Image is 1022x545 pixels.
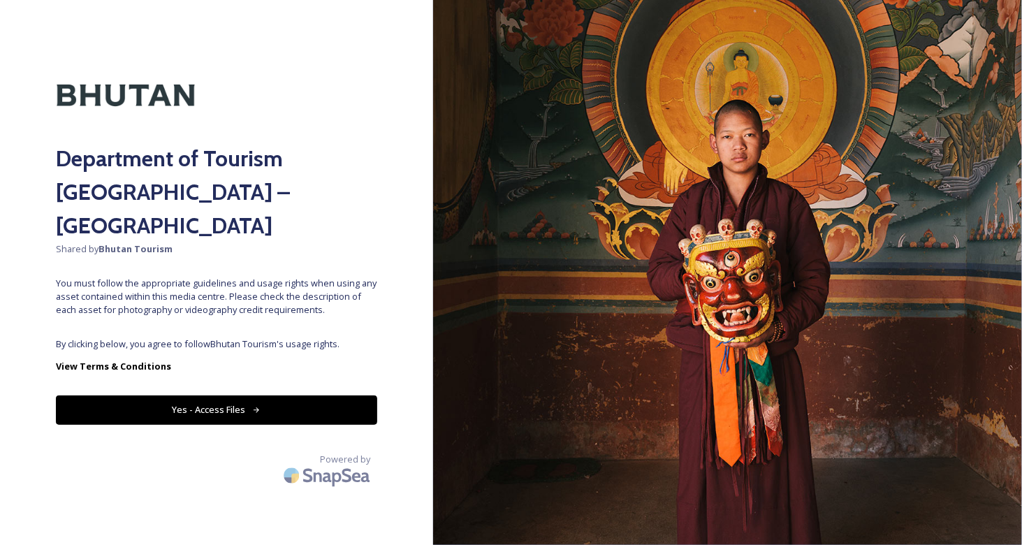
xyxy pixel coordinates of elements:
[98,242,173,255] strong: Bhutan Tourism
[56,337,377,351] span: By clicking below, you agree to follow Bhutan Tourism 's usage rights.
[56,142,377,242] h2: Department of Tourism [GEOGRAPHIC_DATA] – [GEOGRAPHIC_DATA]
[56,242,377,256] span: Shared by
[320,453,370,466] span: Powered by
[56,360,171,372] strong: View Terms & Conditions
[56,358,377,375] a: View Terms & Conditions
[56,56,196,135] img: Kingdom-of-Bhutan-Logo.png
[56,277,377,317] span: You must follow the appropriate guidelines and usage rights when using any asset contained within...
[279,459,377,492] img: SnapSea Logo
[56,395,377,424] button: Yes - Access Files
